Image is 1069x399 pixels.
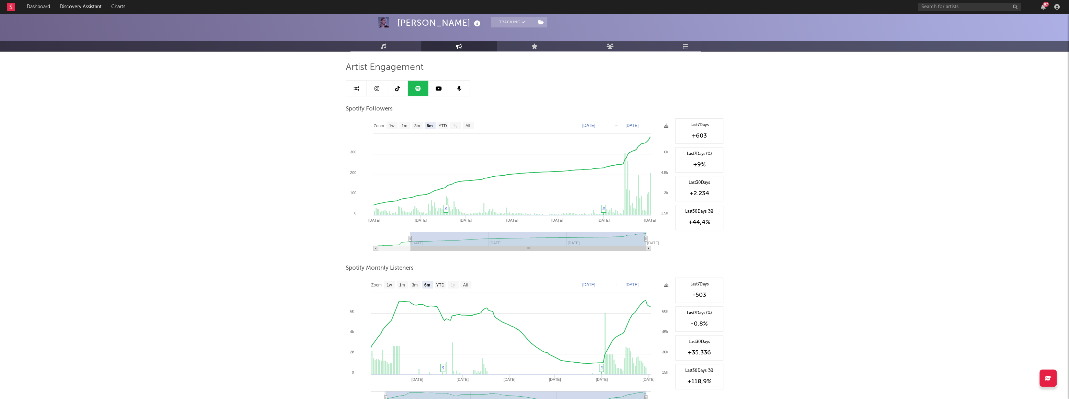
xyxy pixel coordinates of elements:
[600,365,603,369] a: ♫
[350,350,354,354] text: 2k
[411,377,423,382] text: [DATE]
[679,320,720,328] div: -0,8 %
[506,218,518,222] text: [DATE]
[679,189,720,198] div: +2.234
[679,180,720,186] div: Last 30 Days
[549,377,561,382] text: [DATE]
[625,282,639,287] text: [DATE]
[371,283,382,287] text: Zoom
[918,3,1021,11] input: Search for artists
[625,123,639,128] text: [DATE]
[598,218,610,222] text: [DATE]
[679,291,720,299] div: -503
[415,218,427,222] text: [DATE]
[662,309,668,313] text: 60k
[614,123,618,128] text: →
[679,368,720,374] div: Last 30 Days (%)
[679,151,720,157] div: Last 7 Days (%)
[389,124,394,128] text: 1w
[387,283,392,287] text: 1w
[402,124,407,128] text: 1m
[491,17,534,27] button: Tracking
[679,339,720,345] div: Last 30 Days
[679,349,720,357] div: +35.336
[350,330,354,334] text: 4k
[350,191,356,195] text: 100
[346,264,414,272] span: Spotify Monthly Listeners
[436,283,444,287] text: YTD
[1041,4,1046,10] button: 87
[373,124,384,128] text: Zoom
[460,218,472,222] text: [DATE]
[664,191,668,195] text: 3k
[679,132,720,140] div: +603
[647,241,659,245] text: [DATE]
[441,365,444,369] a: ♫
[504,377,516,382] text: [DATE]
[445,206,447,210] a: ♫
[397,17,482,28] div: [PERSON_NAME]
[661,211,668,215] text: 1.5k
[412,283,418,287] text: 3m
[399,283,405,287] text: 1m
[662,330,668,334] text: 45k
[662,350,668,354] text: 30k
[463,283,468,287] text: All
[438,124,447,128] text: YTD
[679,218,720,226] div: +44,4 %
[664,150,668,154] text: 6k
[679,281,720,287] div: Last 7 Days
[451,283,455,287] text: 1y
[679,161,720,169] div: +9 %
[424,283,430,287] text: 6m
[1043,2,1049,7] div: 87
[350,171,356,175] text: 200
[643,377,655,382] text: [DATE]
[414,124,420,128] text: 3m
[350,150,356,154] text: 300
[368,218,380,222] text: [DATE]
[614,282,618,287] text: →
[465,124,470,128] text: All
[352,370,354,374] text: 0
[582,123,595,128] text: [DATE]
[679,209,720,215] div: Last 30 Days (%)
[551,218,563,222] text: [DATE]
[427,124,433,128] text: 6m
[596,377,608,382] text: [DATE]
[679,310,720,316] div: Last 7 Days (%)
[679,122,720,128] div: Last 7 Days
[457,377,469,382] text: [DATE]
[602,206,605,210] a: ♫
[679,377,720,386] div: +118,9 %
[346,105,393,113] span: Spotify Followers
[582,282,595,287] text: [DATE]
[354,211,356,215] text: 0
[644,218,656,222] text: [DATE]
[350,309,354,313] text: 6k
[662,370,668,374] text: 15k
[346,63,424,72] span: Artist Engagement
[453,124,458,128] text: 1y
[661,171,668,175] text: 4.5k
